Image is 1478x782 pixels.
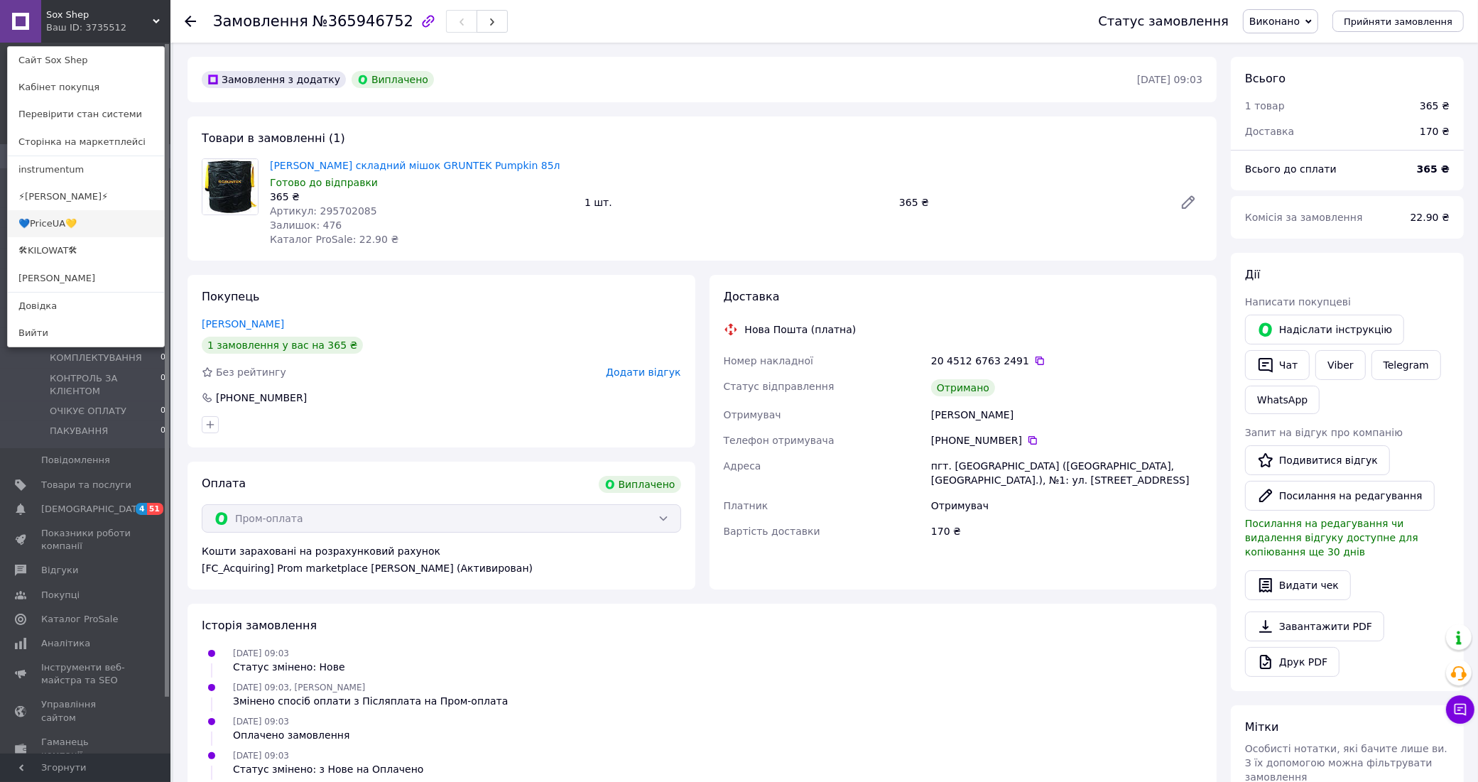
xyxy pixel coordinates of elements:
a: Viber [1315,350,1365,380]
span: Інструменти веб-майстра та SEO [41,661,131,687]
span: Повідомлення [41,454,110,467]
span: Оплата [202,477,246,490]
a: Друк PDF [1245,647,1340,677]
a: WhatsApp [1245,386,1320,414]
button: Посилання на редагування [1245,481,1435,511]
a: 🛠KILOWAT🛠 [8,237,164,264]
span: Прийняти замовлення [1344,16,1452,27]
span: ПАКУВАННЯ [50,425,108,438]
div: Статус змінено: з Нове на Оплачено [233,762,423,776]
span: Артикул: 295702085 [270,205,377,217]
div: Отримано [931,379,995,396]
span: Аналітика [41,637,90,650]
button: Видати чек [1245,570,1351,600]
span: Адреса [724,460,761,472]
a: Завантажити PDF [1245,612,1384,641]
span: Всього до сплати [1245,163,1337,175]
span: Отримувач [724,409,781,420]
div: Ваш ID: 3735512 [46,21,106,34]
div: [PHONE_NUMBER] [214,391,308,405]
span: Посилання на редагування чи видалення відгуку доступне для копіювання ще 30 днів [1245,518,1418,558]
div: Замовлення з додатку [202,71,346,88]
a: Редагувати [1174,188,1202,217]
a: Telegram [1371,350,1441,380]
span: Всього [1245,72,1286,85]
div: 1 шт. [579,192,893,212]
span: Показники роботи компанії [41,527,131,553]
span: Написати покупцеві [1245,296,1351,308]
span: Готово до відправки [270,177,378,188]
span: Доставка [724,290,780,303]
div: 365 ₴ [893,192,1168,212]
span: КОНТРОЛЬ ЗА КЛІЄНТОМ [50,372,161,398]
span: Додати відгук [606,366,680,378]
span: Номер накладної [724,355,814,366]
a: Перевірити стан системи [8,101,164,128]
span: Телефон отримувача [724,435,835,446]
a: 💙PriceUA💛 [8,210,164,237]
a: Довідка [8,293,164,320]
button: Надіслати інструкцію [1245,315,1404,344]
div: Отримувач [928,493,1205,518]
time: [DATE] 09:03 [1137,74,1202,85]
b: 365 ₴ [1417,163,1450,175]
img: Садовий складний мішок GRUNTEK Pumpkin 85л [202,159,258,214]
a: [PERSON_NAME] [202,318,284,330]
div: Повернутися назад [185,14,196,28]
a: Сайт Sox Shep [8,47,164,74]
a: [PERSON_NAME] [8,265,164,292]
div: Статус змінено: Нове [233,660,345,674]
span: Відгуки [41,564,78,577]
span: Замовлення [213,13,308,30]
div: Змінено спосіб оплати з Післяплата на Пром-оплата [233,694,508,708]
span: 1 товар [1245,100,1285,112]
span: Товари та послуги [41,479,131,492]
div: Оплачено замовлення [233,728,349,742]
span: №365946752 [313,13,413,30]
span: [DATE] 09:03 [233,648,289,658]
span: [DATE] 09:03, [PERSON_NAME] [233,683,365,693]
button: Прийняти замовлення [1332,11,1464,32]
span: Без рейтингу [216,366,286,378]
span: [DATE] 09:03 [233,717,289,727]
span: Комісія за замовлення [1245,212,1363,223]
span: Управління сайтом [41,698,131,724]
span: [DEMOGRAPHIC_DATA] [41,503,146,516]
span: [DATE] 09:03 [233,751,289,761]
a: Вийти [8,320,164,347]
span: Доставка [1245,126,1294,137]
div: Виплачено [599,476,681,493]
div: Статус замовлення [1098,14,1229,28]
div: [FC_Acquiring] Prom marketplace [PERSON_NAME] (Активирован) [202,561,681,575]
span: Товари в замовленні (1) [202,131,345,145]
div: [PERSON_NAME] [928,402,1205,428]
span: Статус відправлення [724,381,835,392]
span: Дії [1245,268,1260,281]
div: 20 4512 6763 2491 [931,354,1202,368]
a: ⚡[PERSON_NAME]⚡ [8,183,164,210]
span: 22.90 ₴ [1411,212,1450,223]
span: Каталог ProSale: 22.90 ₴ [270,234,398,245]
a: Сторінка на маркетплейсі [8,129,164,156]
div: 1 замовлення у вас на 365 ₴ [202,337,363,354]
div: пгт. [GEOGRAPHIC_DATA] ([GEOGRAPHIC_DATA], [GEOGRAPHIC_DATA].), №1: ул. [STREET_ADDRESS] [928,453,1205,493]
div: 365 ₴ [270,190,573,204]
span: Платник [724,500,768,511]
span: Виконано [1249,16,1300,27]
div: 170 ₴ [928,518,1205,544]
div: 365 ₴ [1420,99,1450,113]
button: Чат з покупцем [1446,695,1474,724]
div: 170 ₴ [1411,116,1458,147]
span: 0 [161,405,165,418]
span: Залишок: 476 [270,219,342,231]
span: Запит на відгук про компанію [1245,427,1403,438]
span: Мітки [1245,720,1279,734]
span: Історія замовлення [202,619,317,632]
div: [PHONE_NUMBER] [931,433,1202,447]
span: КОМПЛЕКТУВАННЯ [50,352,142,364]
a: [PERSON_NAME] складний мішок GRUNTEK Pumpkin 85л [270,160,560,171]
span: 0 [161,425,165,438]
span: ОЧІКУЄ ОПЛАТУ [50,405,126,418]
button: Чат [1245,350,1310,380]
a: Подивитися відгук [1245,445,1390,475]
